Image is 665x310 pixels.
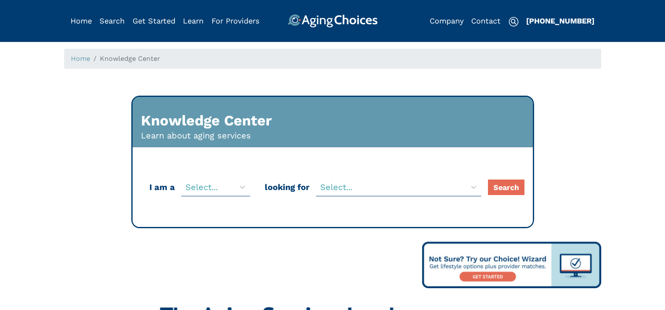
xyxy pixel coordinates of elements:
a: Learn [183,16,203,25]
a: Search [99,16,125,25]
button: Search [488,180,524,195]
p: looking for [263,181,316,193]
img: What Does Assisted Living Cost? [422,242,601,288]
a: Home [70,16,92,25]
p: Learn about aging services [141,129,251,142]
div: Popover trigger [99,14,125,28]
a: Home [71,55,90,63]
img: search-icon.svg [509,17,519,27]
nav: breadcrumb [64,49,601,69]
a: Get Started [133,16,175,25]
h1: Knowledge Center [141,112,272,129]
a: Contact [471,16,501,25]
img: AgingChoices [287,14,377,28]
a: For Providers [211,16,259,25]
p: I am a [147,181,181,193]
a: Company [430,16,464,25]
a: [PHONE_NUMBER] [526,16,595,25]
span: Knowledge Center [100,55,160,63]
